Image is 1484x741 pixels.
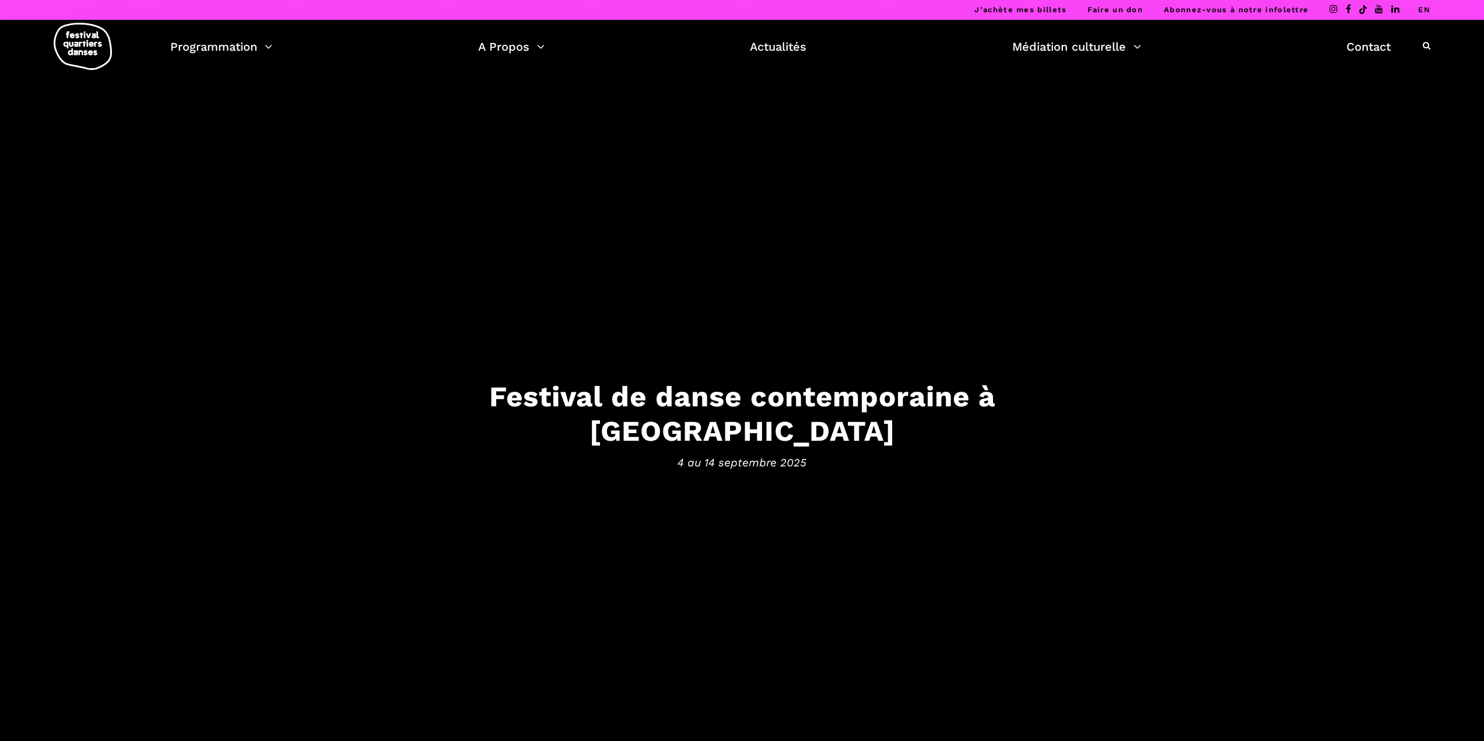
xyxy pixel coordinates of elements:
[1164,5,1308,14] a: Abonnez-vous à notre infolettre
[381,380,1104,448] h3: Festival de danse contemporaine à [GEOGRAPHIC_DATA]
[1012,37,1141,57] a: Médiation culturelle
[1087,5,1143,14] a: Faire un don
[1346,37,1391,57] a: Contact
[54,23,112,70] img: logo-fqd-med
[478,37,545,57] a: A Propos
[974,5,1066,14] a: J’achète mes billets
[750,37,806,57] a: Actualités
[1418,5,1430,14] a: EN
[170,37,272,57] a: Programmation
[381,454,1104,471] span: 4 au 14 septembre 2025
